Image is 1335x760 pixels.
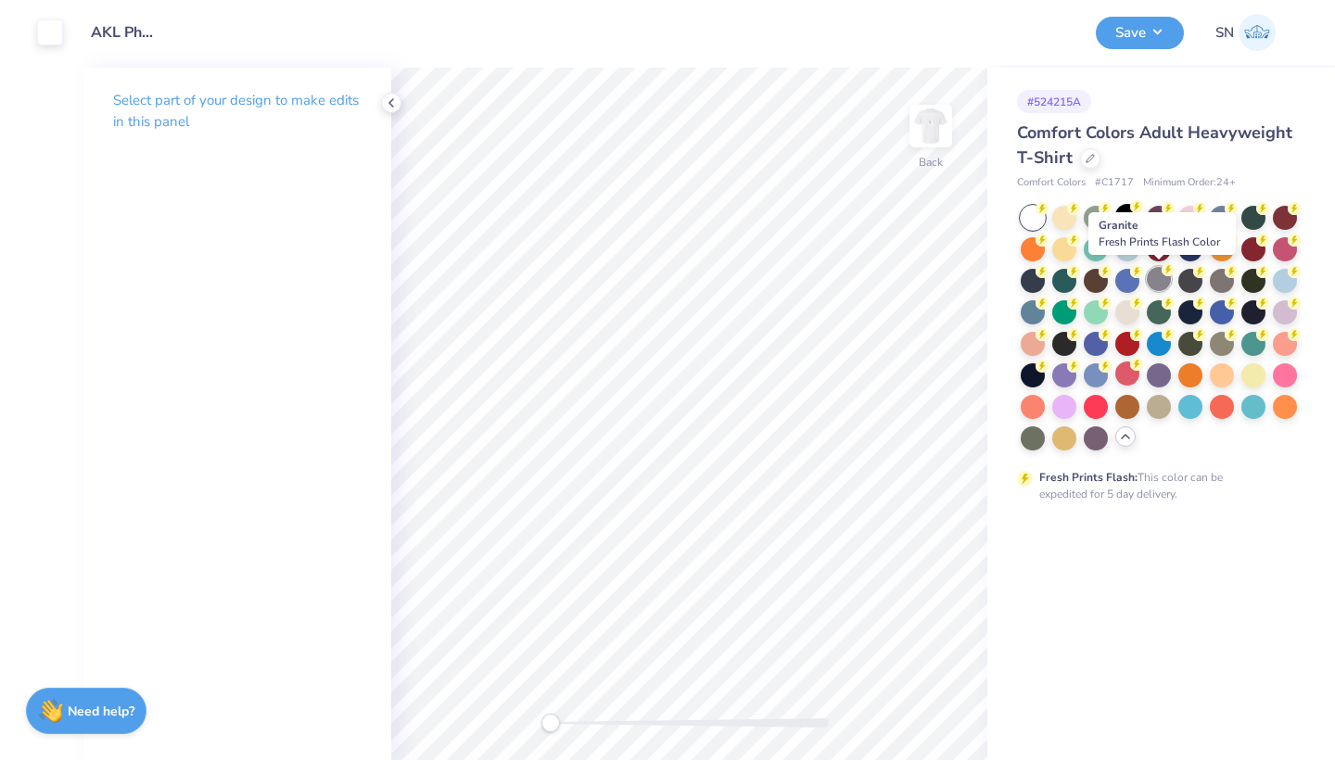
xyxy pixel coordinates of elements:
img: Sophia Newell [1239,14,1276,51]
span: Minimum Order: 24 + [1143,175,1236,191]
span: Comfort Colors Adult Heavyweight T-Shirt [1017,121,1292,169]
strong: Fresh Prints Flash: [1039,470,1138,485]
div: Granite [1088,212,1236,255]
span: Comfort Colors [1017,175,1086,191]
img: Back [912,108,949,145]
a: SN [1207,14,1284,51]
div: Accessibility label [541,714,560,732]
button: Save [1096,17,1184,49]
div: This color can be expedited for 5 day delivery. [1039,469,1267,502]
strong: Need help? [68,703,134,720]
input: Untitled Design [77,14,168,51]
div: Back [919,154,943,171]
p: Select part of your design to make edits in this panel [113,90,362,133]
div: # 524215A [1017,90,1091,113]
span: SN [1215,22,1234,44]
span: Fresh Prints Flash Color [1099,234,1220,249]
span: # C1717 [1095,175,1134,191]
